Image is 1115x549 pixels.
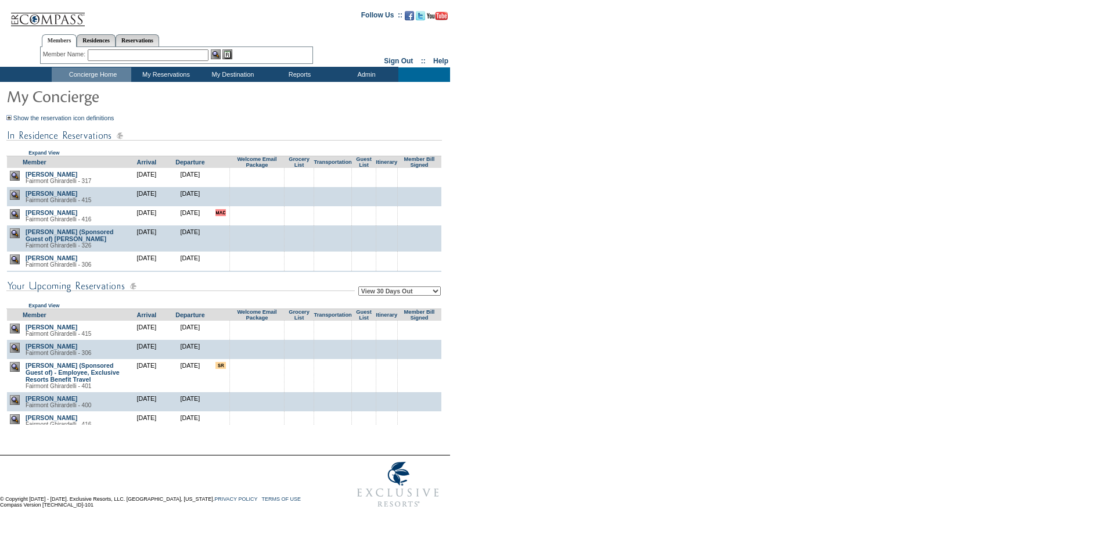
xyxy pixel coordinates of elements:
img: blank.gif [299,414,300,415]
img: view [10,254,20,264]
td: [DATE] [125,321,168,340]
img: view [10,343,20,353]
img: view [10,209,20,219]
a: Member [23,159,46,166]
img: blank.gif [386,395,387,396]
a: [PERSON_NAME] [26,209,77,216]
img: blank.gif [299,209,300,210]
span: Fairmont Ghirardelli - 326 [26,242,91,249]
img: blank.gif [299,190,300,191]
a: Help [433,57,448,65]
a: Transportation [314,159,351,165]
a: Reservations [116,34,159,46]
td: Concierge Home [52,67,131,82]
td: [DATE] [168,252,212,271]
img: View [211,49,221,59]
span: Fairmont Ghirardelli - 415 [26,331,91,337]
input: There are special requests for this reservation! [215,362,226,369]
img: blank.gif [386,190,387,191]
img: blank.gif [419,209,420,210]
img: blank.gif [419,395,420,396]
td: [DATE] [125,252,168,271]
img: view [10,190,20,200]
span: Fairmont Ghirardelli - 306 [26,261,91,268]
td: [DATE] [168,321,212,340]
span: Fairmont Ghirardelli - 416 [26,421,91,428]
a: Arrival [137,311,157,318]
a: [PERSON_NAME] (Sponsored Guest of) [PERSON_NAME] [26,228,114,242]
span: Fairmont Ghirardelli - 400 [26,402,91,408]
img: Show the reservation icon definitions [6,115,12,120]
img: subTtlConUpcomingReservatio.gif [6,279,355,293]
a: Grocery List [289,309,310,321]
img: blank.gif [386,414,387,415]
div: Member Name: [43,49,88,59]
td: [DATE] [125,225,168,252]
td: [DATE] [125,206,168,225]
td: [DATE] [168,271,212,290]
img: blank.gif [299,254,300,255]
a: [PERSON_NAME] [26,395,77,402]
img: Subscribe to our YouTube Channel [427,12,448,20]
a: Welcome Email Package [237,309,276,321]
img: blank.gif [419,254,420,255]
td: [DATE] [125,187,168,206]
a: [PERSON_NAME] (Sponsored Guest of) - Employee, Exclusive Resorts Benefit Travel [26,362,120,383]
td: [DATE] [168,187,212,206]
a: Residences [77,34,116,46]
a: Transportation [314,312,351,318]
a: Member Bill Signed [404,309,435,321]
td: [DATE] [168,225,212,252]
a: Sign Out [384,57,413,65]
a: [PERSON_NAME] [26,254,77,261]
td: [DATE] [125,271,168,290]
td: Follow Us :: [361,10,402,24]
a: Arrival [137,159,157,166]
a: Member Bill Signed [404,156,435,168]
td: [DATE] [125,411,168,430]
a: Departure [175,159,204,166]
td: [DATE] [125,359,168,392]
img: blank.gif [299,228,300,229]
img: blank.gif [419,414,420,415]
td: [DATE] [168,411,212,430]
td: [DATE] [168,392,212,411]
a: Guest List [356,156,371,168]
a: Follow us on Twitter [416,15,425,21]
a: Itinerary [376,312,397,318]
a: Itinerary [376,159,397,165]
img: blank.gif [419,228,420,229]
td: [DATE] [125,340,168,359]
a: [PERSON_NAME] [26,171,77,178]
img: blank.gif [299,395,300,396]
img: Become our fan on Facebook [405,11,414,20]
img: blank.gif [386,254,387,255]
